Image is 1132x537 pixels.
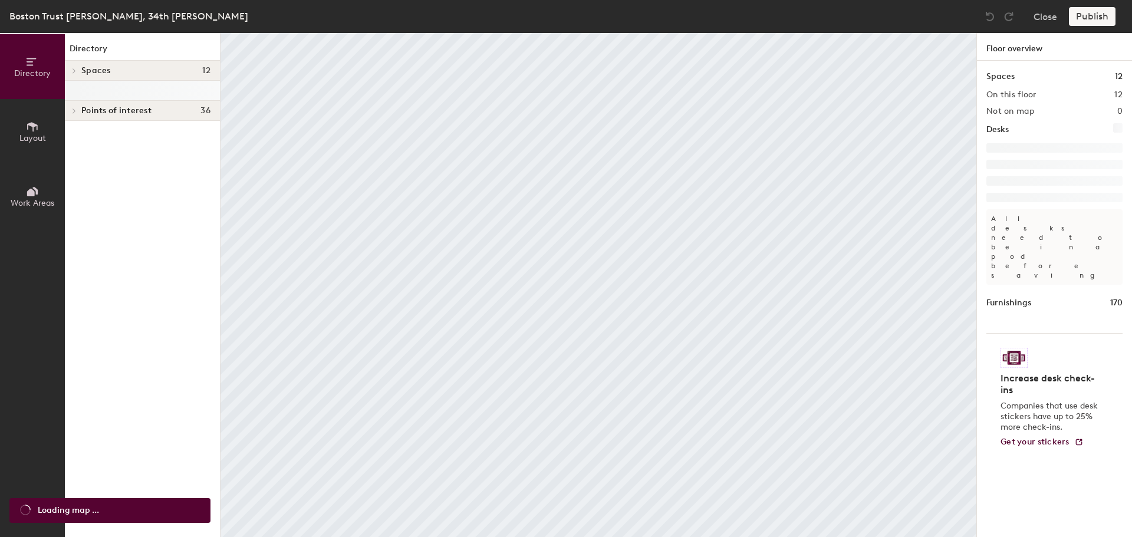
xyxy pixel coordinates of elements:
h1: Furnishings [986,296,1031,309]
p: Companies that use desk stickers have up to 25% more check-ins. [1001,401,1101,433]
span: Layout [19,133,46,143]
img: Undo [984,11,996,22]
span: Loading map ... [38,504,99,517]
span: 12 [202,66,210,75]
h1: 170 [1110,296,1123,309]
h2: 0 [1117,107,1123,116]
h2: Not on map [986,107,1034,116]
img: Redo [1003,11,1015,22]
a: Get your stickers [1001,437,1084,447]
h2: On this floor [986,90,1036,100]
span: Directory [14,68,51,78]
span: Spaces [81,66,111,75]
h2: 12 [1114,90,1123,100]
h1: Directory [65,42,220,61]
p: All desks need to be in a pod before saving [986,209,1123,285]
span: Points of interest [81,106,152,116]
h1: Floor overview [977,33,1132,61]
span: Work Areas [11,198,54,208]
canvas: Map [221,33,976,537]
span: Get your stickers [1001,437,1070,447]
h1: Desks [986,123,1009,136]
h4: Increase desk check-ins [1001,373,1101,396]
h1: 12 [1115,70,1123,83]
h1: Spaces [986,70,1015,83]
div: Boston Trust [PERSON_NAME], 34th [PERSON_NAME] [9,9,248,24]
button: Close [1034,7,1057,26]
span: 36 [200,106,210,116]
img: Sticker logo [1001,348,1028,368]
